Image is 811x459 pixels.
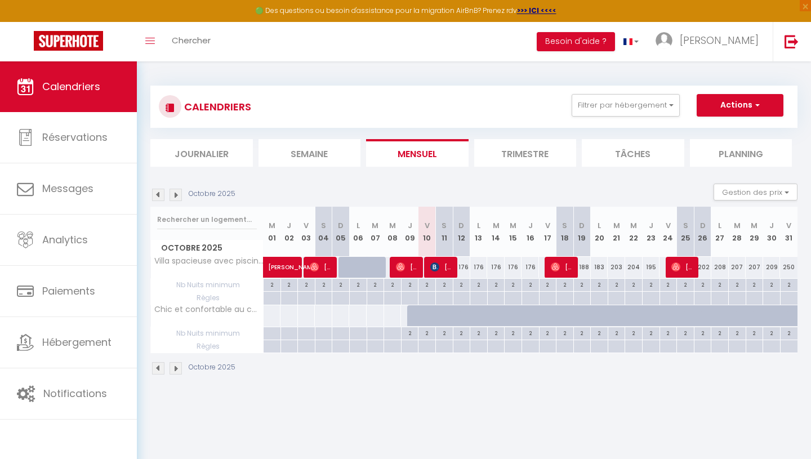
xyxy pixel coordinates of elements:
[671,256,694,278] span: [PERSON_NAME]
[769,220,774,231] abbr: J
[310,256,333,278] span: [PERSON_NAME] [PERSON_NAME]
[556,279,573,289] div: 2
[408,220,412,231] abbr: J
[42,335,112,349] span: Hébergement
[338,220,344,231] abbr: D
[711,327,728,338] div: 2
[470,207,488,257] th: 13
[367,279,384,289] div: 2
[598,220,601,231] abbr: L
[746,257,763,278] div: 207
[436,327,453,338] div: 2
[763,207,781,257] th: 30
[264,207,281,257] th: 01
[435,207,453,257] th: 11
[151,240,263,256] span: Octobre 2025
[591,207,608,257] th: 20
[304,220,309,231] abbr: V
[643,279,660,289] div: 2
[694,207,711,257] th: 26
[510,220,516,231] abbr: M
[780,207,797,257] th: 31
[522,327,539,338] div: 2
[711,207,729,257] th: 27
[656,32,672,49] img: ...
[729,257,746,278] div: 207
[608,327,625,338] div: 2
[181,94,251,119] h3: CALENDRIERS
[711,279,728,289] div: 2
[42,233,88,247] span: Analytics
[625,207,643,257] th: 22
[425,220,430,231] abbr: V
[677,207,694,257] th: 25
[259,139,361,167] li: Semaine
[372,220,378,231] abbr: M
[389,220,396,231] abbr: M
[660,327,677,338] div: 2
[613,220,620,231] abbr: M
[151,292,263,304] span: Règles
[711,257,729,278] div: 208
[677,327,694,338] div: 2
[470,327,487,338] div: 2
[488,279,505,289] div: 2
[287,220,291,231] abbr: J
[625,327,642,338] div: 2
[763,279,780,289] div: 2
[43,386,107,400] span: Notifications
[574,327,591,338] div: 2
[786,220,791,231] abbr: V
[384,279,401,289] div: 2
[746,279,763,289] div: 2
[34,31,103,51] img: Super Booking
[763,257,781,278] div: 209
[189,189,235,199] p: Octobre 2025
[401,207,418,257] th: 09
[591,257,608,278] div: 183
[402,327,418,338] div: 2
[367,207,384,257] th: 07
[690,139,792,167] li: Planning
[556,327,573,338] div: 2
[697,94,783,117] button: Actions
[357,220,360,231] abbr: L
[151,340,263,353] span: Règles
[643,207,660,257] th: 23
[608,207,625,257] th: 21
[522,207,539,257] th: 16
[332,279,349,289] div: 2
[269,220,275,231] abbr: M
[487,257,505,278] div: 176
[643,257,660,278] div: 195
[402,279,418,289] div: 2
[42,284,95,298] span: Paiements
[579,220,585,231] abbr: D
[315,207,332,257] th: 04
[572,94,680,117] button: Filtrer par hébergement
[649,220,653,231] abbr: J
[332,207,350,257] th: 05
[647,22,773,61] a: ... [PERSON_NAME]
[781,327,797,338] div: 2
[505,279,522,289] div: 2
[453,257,470,278] div: 176
[666,220,671,231] abbr: V
[505,327,522,338] div: 2
[660,207,677,257] th: 24
[625,257,643,278] div: 204
[436,279,453,289] div: 2
[643,327,660,338] div: 2
[151,327,263,340] span: Nb Nuits minimum
[729,327,746,338] div: 2
[42,130,108,144] span: Réservations
[477,220,480,231] abbr: L
[453,279,470,289] div: 2
[298,207,315,257] th: 03
[522,279,539,289] div: 2
[528,220,533,231] abbr: J
[763,327,780,338] div: 2
[280,207,298,257] th: 02
[573,207,591,257] th: 19
[453,207,470,257] th: 12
